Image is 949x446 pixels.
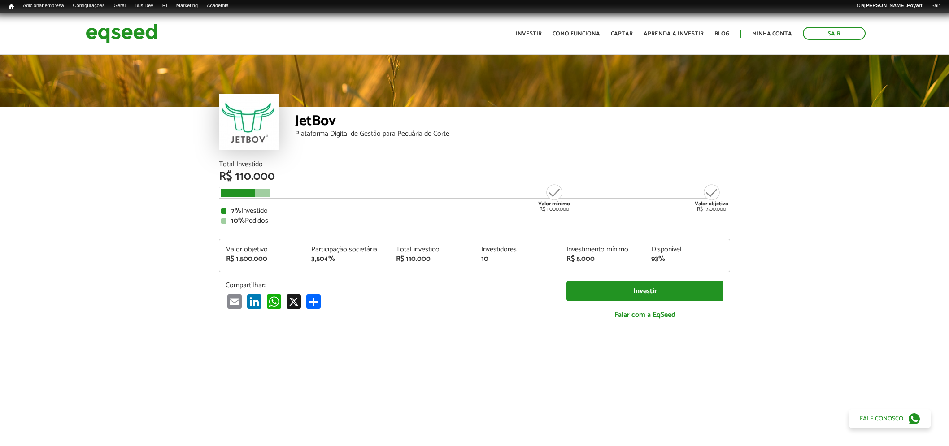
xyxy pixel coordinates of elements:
div: Total Investido [219,161,730,168]
a: Academia [202,2,233,9]
a: Falar com a EqSeed [566,306,723,324]
div: 3,504% [311,255,383,263]
a: Sair [927,2,945,9]
a: Fale conosco [849,409,931,428]
p: Compartilhar: [226,281,553,290]
a: Marketing [172,2,202,9]
div: R$ 1.500.000 [695,183,728,212]
div: Total investido [396,246,468,253]
span: Início [9,3,14,9]
div: R$ 1.000.000 [537,183,571,212]
a: WhatsApp [265,294,283,309]
a: Investir [516,31,542,37]
a: Investir [566,281,723,301]
div: R$ 110.000 [219,171,730,182]
a: Aprenda a investir [644,31,704,37]
div: R$ 110.000 [396,255,468,263]
a: Bus Dev [130,2,158,9]
strong: 7% [231,205,241,217]
div: Valor objetivo [226,246,298,253]
strong: Valor objetivo [695,199,728,208]
a: Como funciona [553,31,600,37]
div: 93% [651,255,723,263]
strong: Valor mínimo [538,199,570,208]
img: EqSeed [86,22,157,45]
div: R$ 1.500.000 [226,255,298,263]
div: Pedidos [221,217,728,225]
div: Investidores [481,246,553,253]
div: R$ 5.000 [566,255,638,263]
div: JetBov [295,114,730,130]
a: LinkedIn [245,294,263,309]
div: 10 [481,255,553,263]
a: Geral [109,2,130,9]
a: Sair [803,27,866,40]
a: Olá[PERSON_NAME].Poyart [852,2,927,9]
a: Blog [714,31,729,37]
a: Minha conta [752,31,792,37]
div: Disponível [651,246,723,253]
div: Participação societária [311,246,383,253]
a: Início [4,2,18,11]
a: Adicionar empresa [18,2,69,9]
div: Investido [221,208,728,215]
a: RI [158,2,172,9]
div: Investimento mínimo [566,246,638,253]
strong: 10% [231,215,245,227]
a: Configurações [69,2,109,9]
strong: [PERSON_NAME].Poyart [864,3,922,8]
a: X [285,294,303,309]
a: Captar [611,31,633,37]
a: Share [305,294,322,309]
a: Email [226,294,244,309]
div: Plataforma Digital de Gestão para Pecuária de Corte [295,130,730,138]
